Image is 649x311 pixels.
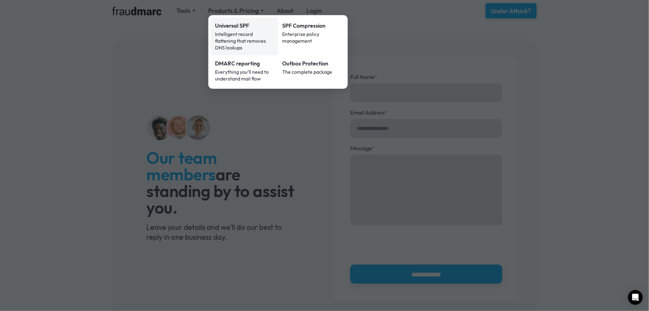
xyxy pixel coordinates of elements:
[215,69,274,82] div: Everything you’ll need to understand mail flow
[282,31,341,44] div: Enterprise policy management
[215,22,274,30] div: Universal SPF
[282,22,341,30] div: SPF Compression
[278,55,346,86] a: Outbox ProtectionThe complete package
[215,31,274,51] div: Intelligent record flattening that removes DNS lookups
[215,60,274,68] div: DMARC reporting
[282,60,341,68] div: Outbox Protection
[211,55,278,86] a: DMARC reportingEverything you’ll need to understand mail flow
[628,290,643,305] div: Open Intercom Messenger
[278,18,346,55] a: SPF CompressionEnterprise policy management
[208,15,348,89] nav: Products & Pricing
[211,18,278,55] a: Universal SPFIntelligent record flattening that removes DNS lookups
[282,69,341,75] div: The complete package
